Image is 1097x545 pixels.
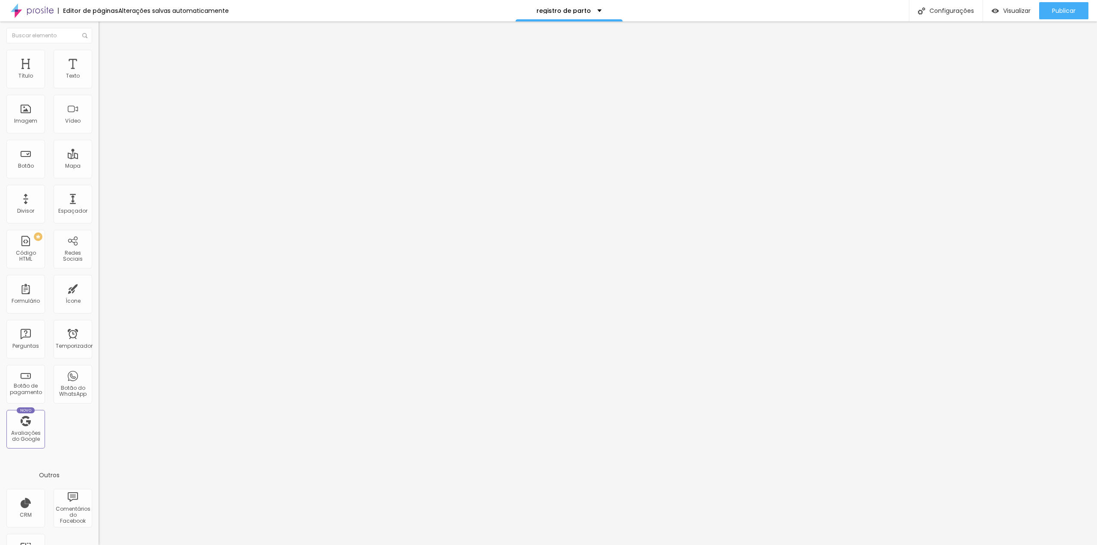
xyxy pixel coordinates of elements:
font: Temporizador [56,342,93,349]
img: view-1.svg [992,7,999,15]
img: Ícone [82,33,87,38]
font: Editor de páginas [63,6,118,15]
font: Divisor [17,207,34,214]
font: Botão de pagamento [10,382,42,395]
button: Publicar [1039,2,1088,19]
font: Botão do WhatsApp [59,384,87,397]
font: registro de parto [537,6,591,15]
font: Publicar [1052,6,1076,15]
font: Vídeo [65,117,81,124]
font: Mapa [65,162,81,169]
font: Avaliações do Google [11,429,41,443]
font: Espaçador [58,207,87,214]
font: Visualizar [1003,6,1031,15]
font: Novo [20,408,32,413]
font: Redes Sociais [63,249,83,262]
img: Ícone [918,7,925,15]
font: Imagem [14,117,37,124]
font: Botão [18,162,34,169]
font: Título [18,72,33,79]
font: Outros [39,471,60,479]
font: Configurações [929,6,974,15]
font: Perguntas [12,342,39,349]
iframe: Editor [99,21,1097,545]
button: Visualizar [983,2,1039,19]
input: Buscar elemento [6,28,92,43]
font: Ícone [66,297,81,304]
font: Código HTML [16,249,36,262]
font: Formulário [12,297,40,304]
font: Texto [66,72,80,79]
font: CRM [20,511,32,518]
font: Comentários do Facebook [56,505,90,525]
font: Alterações salvas automaticamente [118,6,229,15]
